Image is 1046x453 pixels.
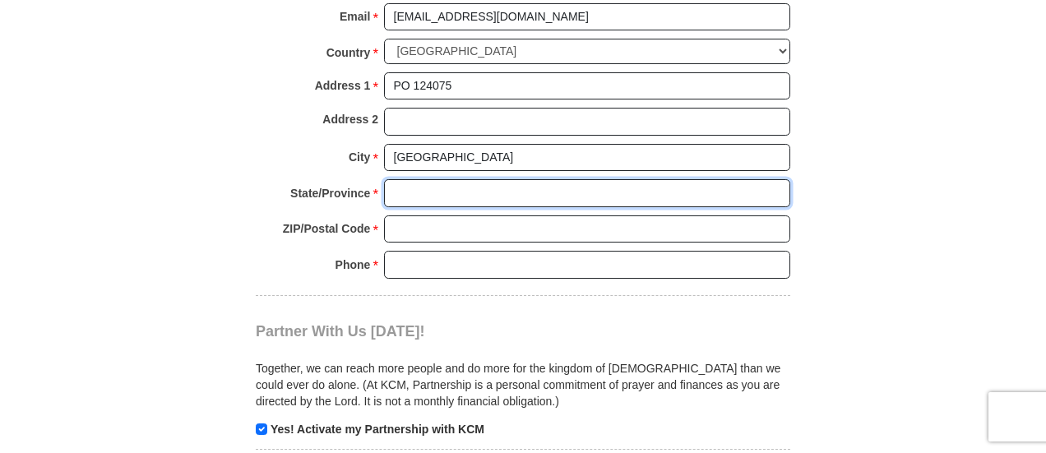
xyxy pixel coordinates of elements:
strong: Yes! Activate my Partnership with KCM [271,423,484,436]
strong: Email [340,5,370,28]
span: Partner With Us [DATE]! [256,323,425,340]
strong: ZIP/Postal Code [283,217,371,240]
strong: Country [326,41,371,64]
strong: Address 2 [322,108,378,131]
strong: Phone [336,253,371,276]
strong: City [349,146,370,169]
strong: State/Province [290,182,370,205]
strong: Address 1 [315,74,371,97]
p: Together, we can reach more people and do more for the kingdom of [DEMOGRAPHIC_DATA] than we coul... [256,360,790,409]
